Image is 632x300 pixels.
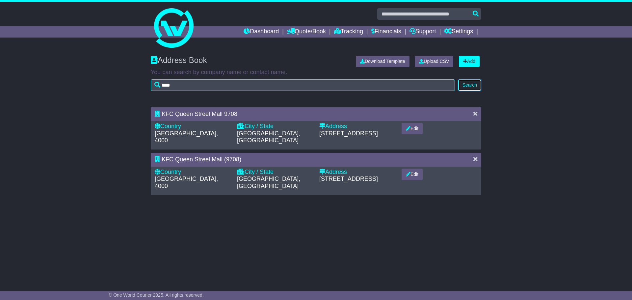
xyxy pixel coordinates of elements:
button: Edit [402,169,423,180]
div: Address [319,123,395,130]
span: [STREET_ADDRESS] [319,130,378,137]
a: Download Template [356,56,409,67]
a: Settings [444,26,473,38]
div: City / State [237,123,313,130]
div: Country [155,169,230,176]
span: KFC Queen Streel Mall (9708) [162,156,241,163]
div: City / State [237,169,313,176]
a: Quote/Book [287,26,326,38]
a: Financials [371,26,401,38]
span: [GEOGRAPHIC_DATA], [GEOGRAPHIC_DATA] [237,176,300,189]
span: [STREET_ADDRESS] [319,176,378,182]
div: Address Book [147,56,351,67]
a: Support [409,26,436,38]
a: Dashboard [244,26,279,38]
span: [GEOGRAPHIC_DATA], [GEOGRAPHIC_DATA] [237,130,300,144]
span: [GEOGRAPHIC_DATA], 4000 [155,176,218,189]
span: © One World Courier 2025. All rights reserved. [109,292,204,298]
div: Address [319,169,395,176]
a: Add [459,56,480,67]
span: [GEOGRAPHIC_DATA], 4000 [155,130,218,144]
p: You can search by company name or contact name. [151,69,481,76]
a: Upload CSV [415,56,453,67]
div: Country [155,123,230,130]
span: KFC Queen Streel Mall 9708 [162,111,237,117]
a: Tracking [334,26,363,38]
button: Search [458,79,481,91]
button: Edit [402,123,423,134]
